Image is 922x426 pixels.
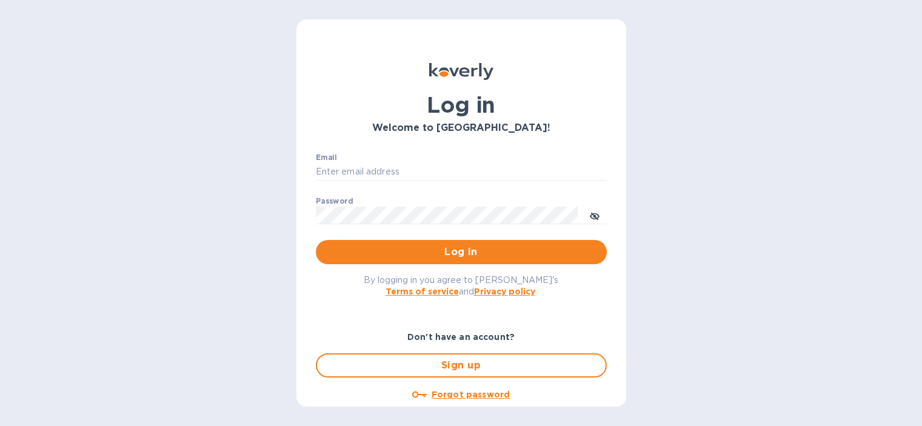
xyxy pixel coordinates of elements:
img: Koverly [429,63,493,80]
button: Sign up [316,353,607,378]
span: By logging in you agree to [PERSON_NAME]'s and . [364,275,558,296]
input: Enter email address [316,163,607,181]
b: Don't have an account? [407,332,515,342]
button: Log in [316,240,607,264]
a: Privacy policy [474,287,535,296]
a: Terms of service [386,287,459,296]
button: toggle password visibility [583,203,607,227]
h3: Welcome to [GEOGRAPHIC_DATA]! [316,122,607,134]
span: Log in [326,245,597,259]
label: Email [316,154,337,161]
span: Sign up [327,358,596,373]
u: Forgot password [432,390,510,399]
label: Password [316,198,353,205]
h1: Log in [316,92,607,118]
